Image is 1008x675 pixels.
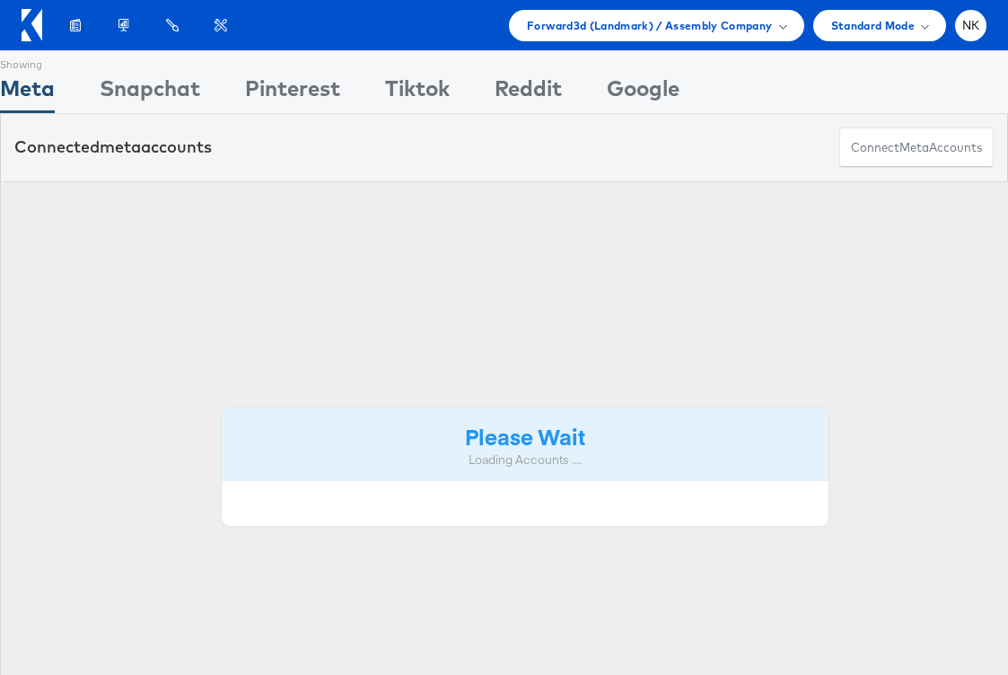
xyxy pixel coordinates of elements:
[527,16,772,35] span: Forward3d (Landmark) / Assembly Company
[962,20,980,31] span: NK
[245,73,340,113] div: Pinterest
[385,73,450,113] div: Tiktok
[839,127,994,168] button: ConnectmetaAccounts
[100,73,200,113] div: Snapchat
[831,16,915,35] span: Standard Mode
[607,73,679,113] div: Google
[899,139,929,156] span: meta
[235,451,815,469] div: Loading Accounts ....
[100,136,141,157] span: meta
[465,421,585,451] strong: Please Wait
[495,73,562,113] div: Reddit
[14,136,212,159] div: Connected accounts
